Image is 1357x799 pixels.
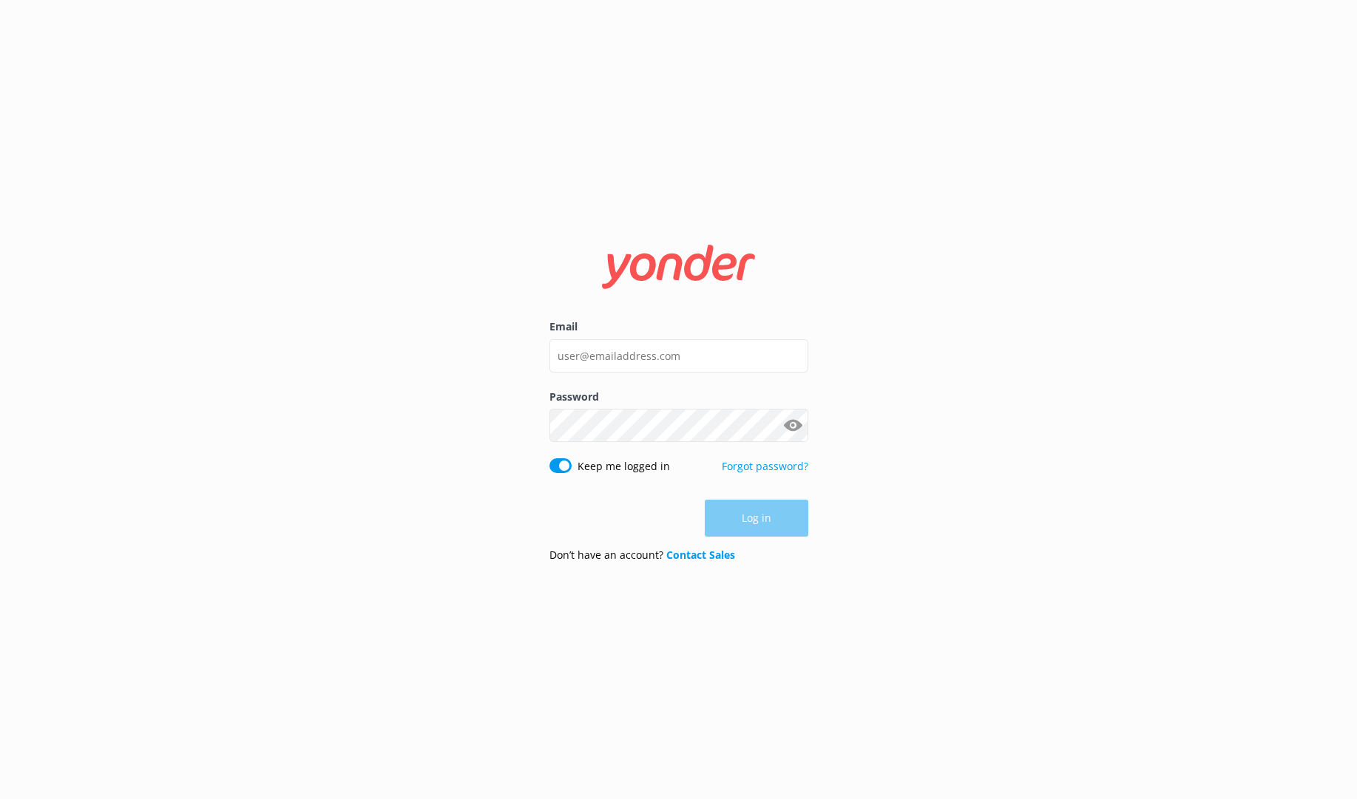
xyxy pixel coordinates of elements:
[779,411,808,441] button: Show password
[722,459,808,473] a: Forgot password?
[549,339,808,373] input: user@emailaddress.com
[549,389,808,405] label: Password
[549,319,808,335] label: Email
[666,548,735,562] a: Contact Sales
[549,547,735,563] p: Don’t have an account?
[578,458,670,475] label: Keep me logged in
